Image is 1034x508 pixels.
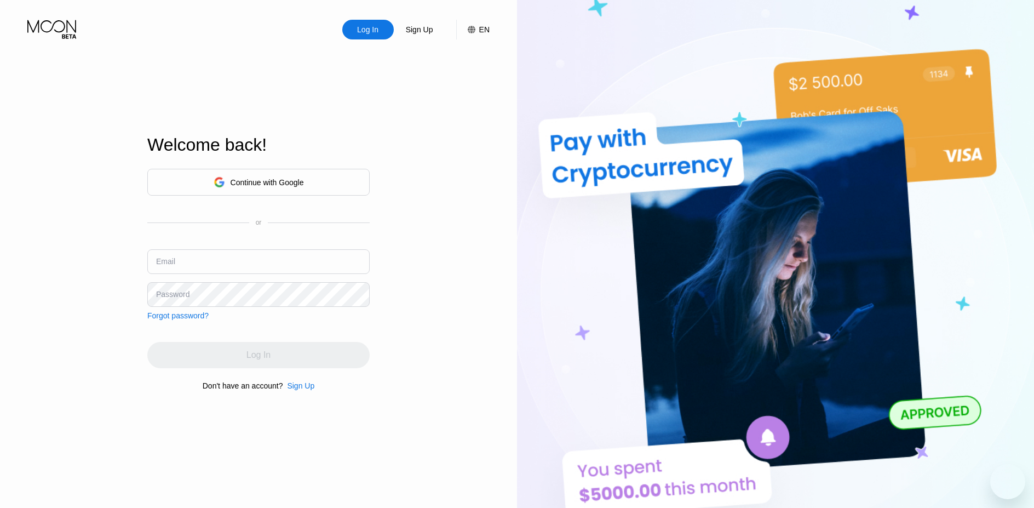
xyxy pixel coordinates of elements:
[147,169,370,196] div: Continue with Google
[405,24,434,35] div: Sign Up
[256,219,262,226] div: or
[283,381,314,390] div: Sign Up
[394,20,445,39] div: Sign Up
[156,257,175,266] div: Email
[147,311,209,320] div: Forgot password?
[287,381,314,390] div: Sign Up
[456,20,490,39] div: EN
[990,464,1025,499] iframe: Button to launch messaging window
[156,290,189,299] div: Password
[479,25,490,34] div: EN
[231,178,304,187] div: Continue with Google
[203,381,283,390] div: Don't have an account?
[147,135,370,155] div: Welcome back!
[342,20,394,39] div: Log In
[356,24,380,35] div: Log In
